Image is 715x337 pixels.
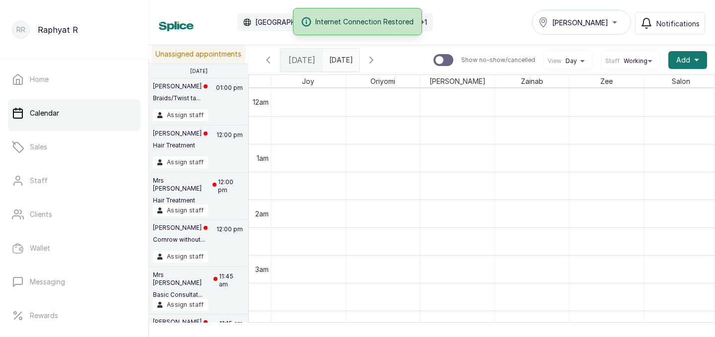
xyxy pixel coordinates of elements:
a: Staff [8,167,141,195]
div: 4am [253,320,271,330]
button: StaffWorking [605,57,656,65]
p: Show no-show/cancelled [461,56,535,64]
p: 12:00 pm [215,224,244,251]
span: Salon [670,75,692,87]
p: [PERSON_NAME] [153,130,208,137]
p: Calendar [30,108,59,118]
p: Wallet [30,243,50,253]
p: Hair Treatment [153,197,216,204]
a: Sales [8,133,141,161]
p: 01:00 pm [214,82,244,109]
button: ViewDay [548,57,588,65]
p: 12:00 pm [215,130,244,156]
div: 12am [251,97,271,107]
button: Add [668,51,707,69]
button: Assign staff [153,204,208,216]
a: Messaging [8,268,141,296]
span: [DATE] [288,54,315,66]
p: [PERSON_NAME] [153,224,208,232]
div: 1am [255,153,271,163]
p: Mrs [PERSON_NAME] [153,271,217,287]
p: Mrs [PERSON_NAME] [153,177,216,193]
span: Add [676,55,690,65]
span: Internet Connection Restored [315,16,414,27]
p: Unassigned appointments [151,45,245,63]
p: Braids/Twist ta... [153,94,208,102]
span: View [548,57,562,65]
span: Zainab [519,75,545,87]
button: Assign staff [153,156,208,168]
p: [DATE] [190,68,208,74]
div: 3am [253,264,271,274]
button: Assign staff [153,299,208,311]
button: Assign staff [153,251,208,263]
span: [PERSON_NAME] [428,75,488,87]
span: Zee [598,75,615,87]
p: Hair Treatment [153,141,208,149]
div: 2am [253,208,271,219]
a: Calendar [8,99,141,127]
p: 12:00 pm [216,177,244,204]
p: 11:45 am [217,271,244,299]
p: Staff [30,176,48,186]
p: Sales [30,142,47,152]
button: Assign staff [153,109,208,121]
a: Rewards [8,302,141,330]
p: Home [30,74,49,84]
a: Home [8,66,141,93]
div: [DATE] [281,49,323,71]
p: Basic Consultat... [153,291,217,299]
p: Clients [30,209,52,219]
p: Messaging [30,277,65,287]
p: [PERSON_NAME] [153,318,208,326]
a: Clients [8,201,141,228]
p: [PERSON_NAME] [153,82,208,90]
a: Wallet [8,234,141,262]
p: Cornrow without... [153,236,208,244]
p: Rewards [30,311,58,321]
span: Oriyomi [368,75,397,87]
span: Day [566,57,577,65]
span: Joy [300,75,316,87]
span: Staff [605,57,620,65]
span: Working [624,57,647,65]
